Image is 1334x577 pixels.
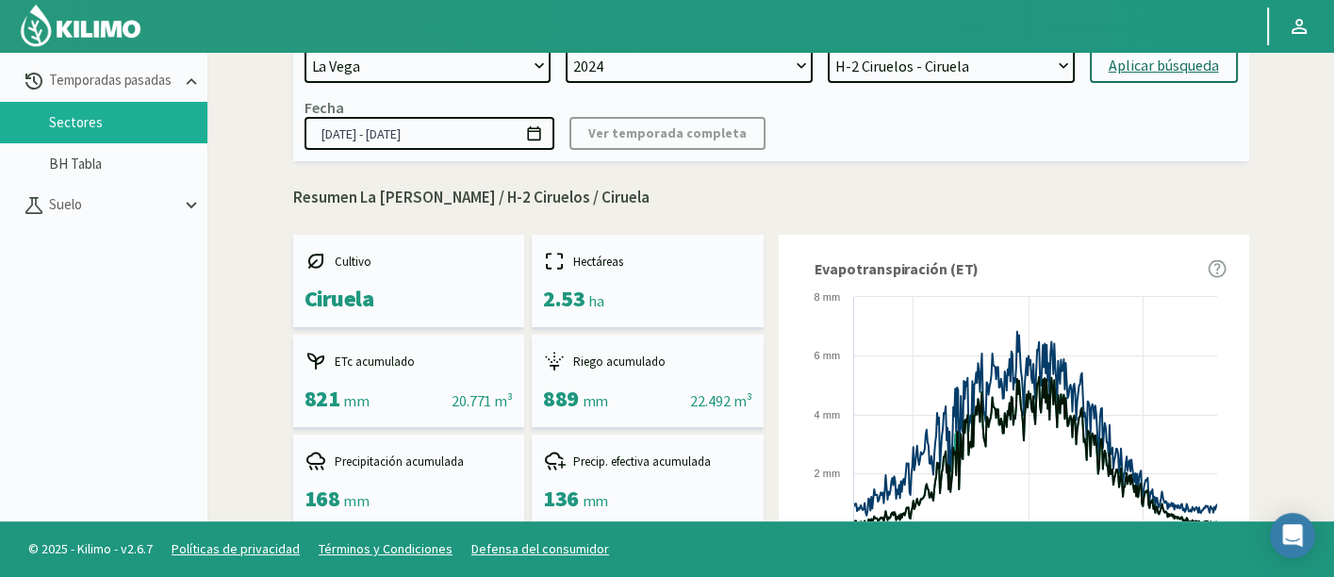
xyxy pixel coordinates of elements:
text: 2 mm [814,468,840,479]
div: Precip. efectiva acumulada [543,450,752,472]
span: 821 [305,384,340,413]
a: Políticas de privacidad [172,540,300,557]
span: Ciruela [305,284,374,313]
span: mm [583,391,608,410]
text: 6 mm [814,350,840,361]
span: ha [588,291,603,310]
kil-mini-card: report-summary-cards.ACCUMULATED_ETC [293,335,525,427]
div: 22.492 m³ [690,389,751,412]
span: © 2025 - Kilimo - v2.6.7 [19,539,162,559]
p: Temporadas pasadas [45,70,181,91]
button: Aplicar búsqueda [1090,49,1238,83]
span: 889 [543,384,579,413]
div: ETc acumulado [305,350,514,372]
text: 8 mm [814,291,840,303]
kil-mini-card: report-summary-cards.ACCUMULATED_EFFECTIVE_PRECIPITATION [532,435,764,527]
div: Riego acumulado [543,350,752,372]
a: BH Tabla [49,156,207,173]
div: 20.771 m³ [452,389,513,412]
span: 136 [543,484,579,513]
div: Precipitación acumulada [305,450,514,472]
div: Aplicar búsqueda [1109,55,1219,77]
span: 2.53 [543,284,585,313]
span: mm [343,391,369,410]
span: mm [343,491,369,510]
text: 4 mm [814,409,840,420]
div: Hectáreas [543,250,752,272]
div: Open Intercom Messenger [1270,513,1315,558]
img: Kilimo [19,3,142,48]
div: Cultivo [305,250,514,272]
div: Fecha [305,98,344,117]
p: Suelo [45,194,181,216]
p: Resumen La [PERSON_NAME] / H-2 Ciruelos / Ciruela [293,186,1249,210]
kil-mini-card: report-summary-cards.HECTARES [532,235,764,327]
kil-mini-card: report-summary-cards.CROP [293,235,525,327]
a: Defensa del consumidor [471,540,609,557]
kil-mini-card: report-summary-cards.ACCUMULATED_PRECIPITATION [293,435,525,527]
span: mm [583,491,608,510]
span: 168 [305,484,340,513]
a: Términos y Condiciones [319,540,453,557]
kil-mini-card: report-summary-cards.ACCUMULATED_IRRIGATION [532,335,764,427]
a: Sectores [49,114,207,131]
span: Evapotranspiración (ET) [815,257,980,280]
input: dd/mm/yyyy - dd/mm/yyyy [305,117,554,150]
